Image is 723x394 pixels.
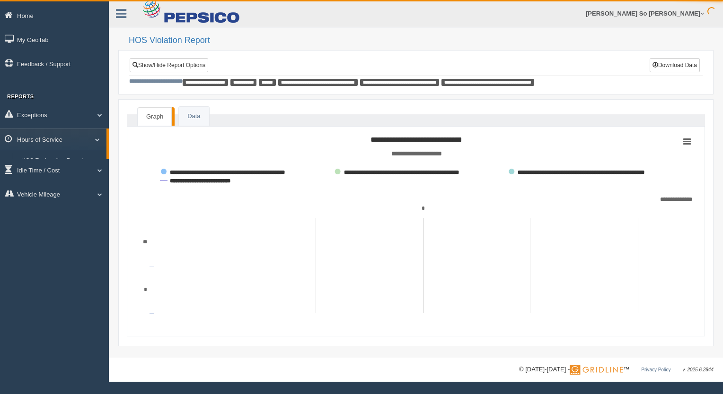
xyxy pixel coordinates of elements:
a: HOS Explanation Reports [17,153,106,170]
button: Download Data [650,58,700,72]
a: Graph [138,107,172,126]
div: © [DATE]-[DATE] - ™ [519,365,714,375]
a: Show/Hide Report Options [130,58,208,72]
span: v. 2025.6.2844 [683,367,714,372]
img: Gridline [570,365,623,375]
a: Privacy Policy [641,367,670,372]
h2: HOS Violation Report [129,36,714,45]
a: Data [179,107,209,126]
